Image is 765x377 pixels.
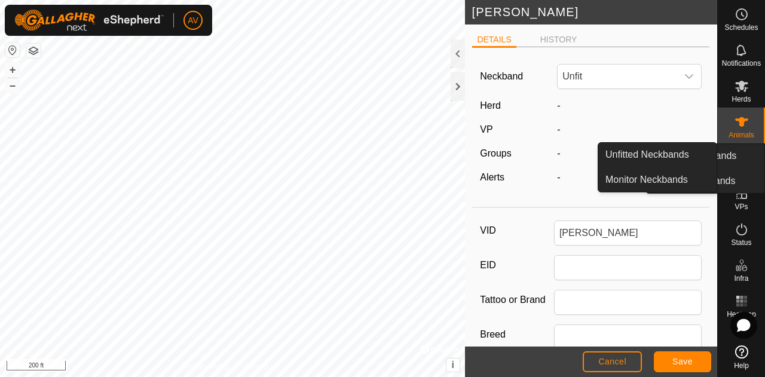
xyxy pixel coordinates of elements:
[26,44,41,58] button: Map Layers
[535,33,582,46] li: HISTORY
[552,146,706,161] div: -
[5,43,20,57] button: Reset Map
[480,148,511,158] label: Groups
[480,290,554,310] label: Tattoo or Brand
[677,65,701,88] div: dropdown trigger
[480,220,554,241] label: VID
[451,360,454,370] span: i
[480,172,504,182] label: Alerts
[672,357,693,366] span: Save
[598,143,717,167] a: Unfitted Neckbands
[654,351,711,372] button: Save
[727,311,756,318] span: Heatmap
[557,100,560,111] span: -
[480,255,554,275] label: EID
[480,69,523,84] label: Neckband
[14,10,164,31] img: Gallagher Logo
[188,14,198,27] span: AV
[480,124,492,134] label: VP
[5,78,20,93] button: –
[552,170,706,185] div: -
[472,33,516,48] li: DETAILS
[734,275,748,282] span: Infra
[724,24,758,31] span: Schedules
[446,358,460,372] button: i
[558,65,677,88] span: Unfit
[718,341,765,374] a: Help
[480,324,554,345] label: Breed
[583,351,642,372] button: Cancel
[735,203,748,210] span: VPs
[5,63,20,77] button: +
[731,239,751,246] span: Status
[185,361,230,372] a: Privacy Policy
[734,362,749,369] span: Help
[480,100,501,111] label: Herd
[605,173,688,187] span: Monitor Neckbands
[729,131,754,139] span: Animals
[244,361,279,372] a: Contact Us
[722,60,761,67] span: Notifications
[732,96,751,103] span: Herds
[472,5,717,19] h2: [PERSON_NAME]
[598,168,717,192] a: Monitor Neckbands
[605,148,689,162] span: Unfitted Neckbands
[598,357,626,366] span: Cancel
[557,124,560,134] app-display-virtual-paddock-transition: -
